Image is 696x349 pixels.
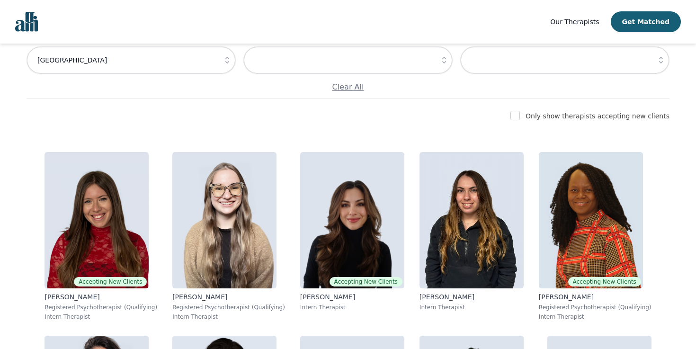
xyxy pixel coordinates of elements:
[412,144,531,328] a: Mariangela_Servello[PERSON_NAME]Intern Therapist
[419,152,524,288] img: Mariangela_Servello
[300,304,404,311] p: Intern Therapist
[172,304,285,311] p: Registered Psychotherapist (Qualifying)
[611,11,681,32] button: Get Matched
[531,144,659,328] a: Grace_NyamweyaAccepting New Clients[PERSON_NAME]Registered Psychotherapist (Qualifying)Intern The...
[15,12,38,32] img: alli logo
[293,144,412,328] a: Saba_SalemiAccepting New Clients[PERSON_NAME]Intern Therapist
[526,112,669,120] label: Only show therapists accepting new clients
[300,292,404,302] p: [PERSON_NAME]
[172,152,277,288] img: Faith_Woodley
[172,292,285,302] p: [PERSON_NAME]
[45,313,157,321] p: Intern Therapist
[539,152,643,288] img: Grace_Nyamweya
[45,304,157,311] p: Registered Psychotherapist (Qualifying)
[300,152,404,288] img: Saba_Salemi
[539,304,651,311] p: Registered Psychotherapist (Qualifying)
[419,304,524,311] p: Intern Therapist
[539,292,651,302] p: [PERSON_NAME]
[165,144,293,328] a: Faith_Woodley[PERSON_NAME]Registered Psychotherapist (Qualifying)Intern Therapist
[74,277,147,286] span: Accepting New Clients
[568,277,641,286] span: Accepting New Clients
[45,152,149,288] img: Alisha_Levine
[330,277,402,286] span: Accepting New Clients
[539,313,651,321] p: Intern Therapist
[550,16,599,27] a: Our Therapists
[45,292,157,302] p: [PERSON_NAME]
[172,313,285,321] p: Intern Therapist
[419,292,524,302] p: [PERSON_NAME]
[37,144,165,328] a: Alisha_LevineAccepting New Clients[PERSON_NAME]Registered Psychotherapist (Qualifying)Intern Ther...
[27,81,669,93] p: Clear All
[550,18,599,26] span: Our Therapists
